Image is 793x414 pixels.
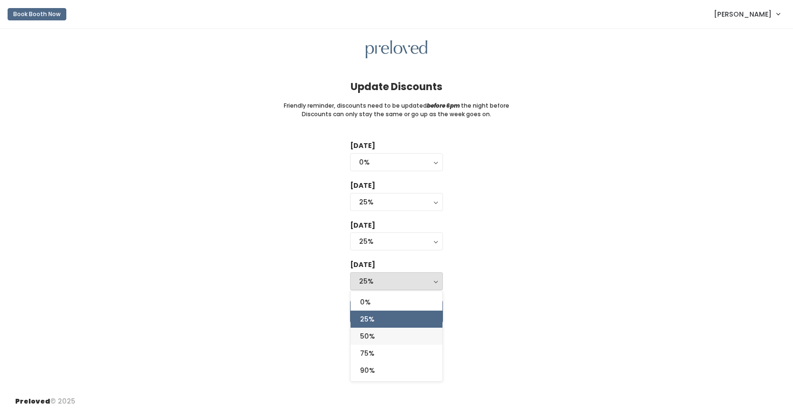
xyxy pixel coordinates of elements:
[350,272,443,290] button: 25%
[302,110,491,119] small: Discounts can only stay the same or go up as the week goes on.
[360,348,374,359] span: 75%
[360,297,370,307] span: 0%
[360,365,375,376] span: 90%
[8,8,66,20] button: Book Booth Now
[359,236,434,247] div: 25%
[350,141,375,151] label: [DATE]
[350,221,375,230] label: [DATE]
[350,181,375,191] label: [DATE]
[351,81,442,92] h4: Update Discounts
[714,9,772,19] span: [PERSON_NAME]
[427,101,460,110] i: before 6pm
[350,260,375,270] label: [DATE]
[350,153,443,171] button: 0%
[350,232,443,250] button: 25%
[15,389,75,406] div: © 2025
[15,396,50,406] span: Preloved
[8,4,66,25] a: Book Booth Now
[359,157,434,167] div: 0%
[366,40,427,59] img: preloved logo
[359,197,434,207] div: 25%
[350,193,443,211] button: 25%
[284,101,509,110] small: Friendly reminder, discounts need to be updated the night before
[360,314,374,324] span: 25%
[360,331,375,341] span: 50%
[704,4,789,24] a: [PERSON_NAME]
[359,276,434,286] div: 25%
